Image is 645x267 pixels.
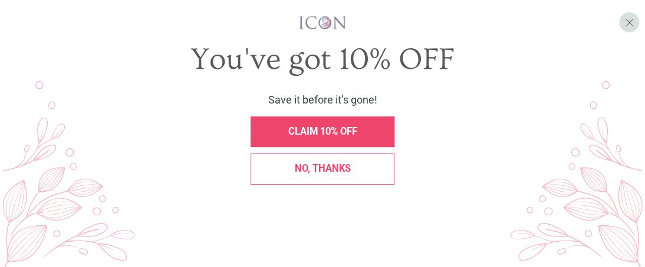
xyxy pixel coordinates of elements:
[295,163,351,174] span: No, thanks
[298,15,348,30] img: iconwallstickersl_1754656298800.png
[190,42,455,77] span: You've got 10% OFF
[288,126,357,137] span: CLAIM 10% OFF
[268,94,377,106] span: Save it before it’s gone!
[624,16,634,29] span: X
